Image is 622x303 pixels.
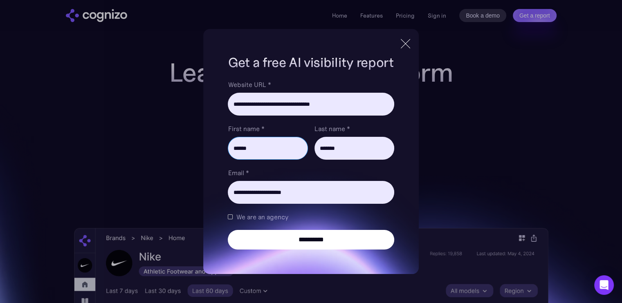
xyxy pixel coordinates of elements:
[228,124,308,134] label: First name *
[228,168,394,178] label: Email *
[236,212,288,222] span: We are an agency
[228,53,394,71] h1: Get a free AI visibility report
[228,80,394,250] form: Brand Report Form
[228,80,394,89] label: Website URL *
[314,124,394,134] label: Last name *
[594,275,614,295] div: Open Intercom Messenger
